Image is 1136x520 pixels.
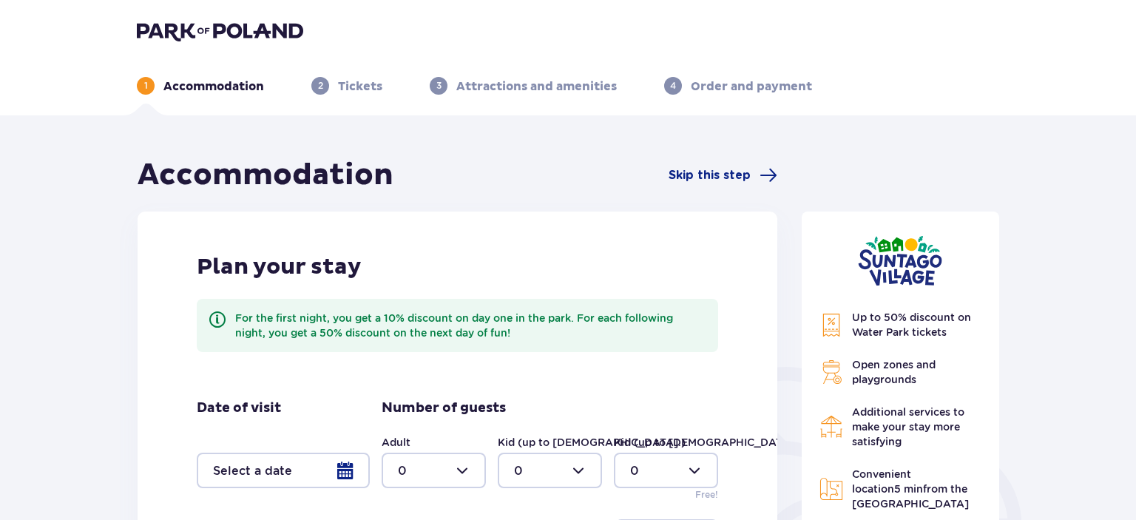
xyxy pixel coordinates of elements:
img: Suntago Village [858,235,942,286]
div: For the first night, you get a 10% discount on day one in the park. For each following night, you... [235,311,706,340]
label: Kid (up to [DEMOGRAPHIC_DATA].) [614,435,802,450]
p: 4 [670,79,676,92]
p: Number of guests [382,399,506,417]
p: Accommodation [163,78,264,95]
span: Additional services to make your stay more satisfying [852,406,964,448]
img: Restaurant Icon [819,415,843,439]
p: Date of visit [197,399,281,417]
span: Skip this step [669,167,751,183]
p: Order and payment [691,78,812,95]
span: Up to 50% discount on Water Park tickets [852,311,971,338]
img: Grill Icon [819,360,843,384]
p: 3 [436,79,442,92]
p: 2 [318,79,323,92]
p: Free! [695,488,718,502]
label: Kid (up to [DEMOGRAPHIC_DATA].) [498,435,686,450]
p: 1 [144,79,148,92]
img: Discount Icon [819,313,843,337]
img: Map Icon [819,477,843,501]
span: Convenient location from the [GEOGRAPHIC_DATA] [852,468,969,510]
p: Attractions and amenities [456,78,617,95]
p: Tickets [338,78,382,95]
label: Adult [382,435,410,450]
span: 5 min [894,483,923,495]
p: Plan your stay [197,253,362,281]
span: Open zones and playgrounds [852,359,936,385]
h1: Accommodation [138,157,393,194]
a: Skip this step [669,166,777,184]
img: Park of Poland logo [137,21,303,41]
